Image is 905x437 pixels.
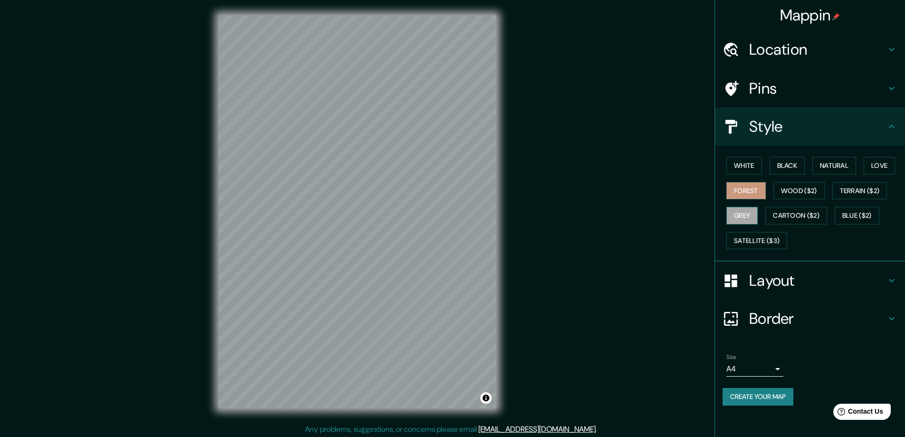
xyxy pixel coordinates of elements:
[749,309,886,328] h4: Border
[765,207,827,224] button: Cartoon ($2)
[749,271,886,290] h4: Layout
[715,107,905,146] div: Style
[715,30,905,68] div: Location
[715,69,905,107] div: Pins
[864,157,895,175] button: Love
[773,182,825,200] button: Wood ($2)
[597,424,599,435] div: .
[599,424,600,435] div: .
[715,262,905,300] div: Layout
[305,424,597,435] p: Any problems, suggestions, or concerns please email .
[749,117,886,136] h4: Style
[820,400,895,427] iframe: Help widget launcher
[749,40,886,59] h4: Location
[726,182,766,200] button: Forest
[726,207,758,224] button: Grey
[832,13,840,20] img: pin-icon.png
[832,182,887,200] button: Terrain ($2)
[723,388,793,406] button: Create your map
[835,207,879,224] button: Blue ($2)
[770,157,805,175] button: Black
[749,79,886,98] h4: Pins
[780,6,840,25] h4: Mappin
[480,392,492,404] button: Toggle attribution
[478,424,596,434] a: [EMAIL_ADDRESS][DOMAIN_NAME]
[726,157,762,175] button: White
[726,353,736,361] label: Size
[219,15,496,408] canvas: Map
[726,361,783,377] div: A4
[715,300,905,338] div: Border
[726,232,787,250] button: Satellite ($3)
[812,157,856,175] button: Natural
